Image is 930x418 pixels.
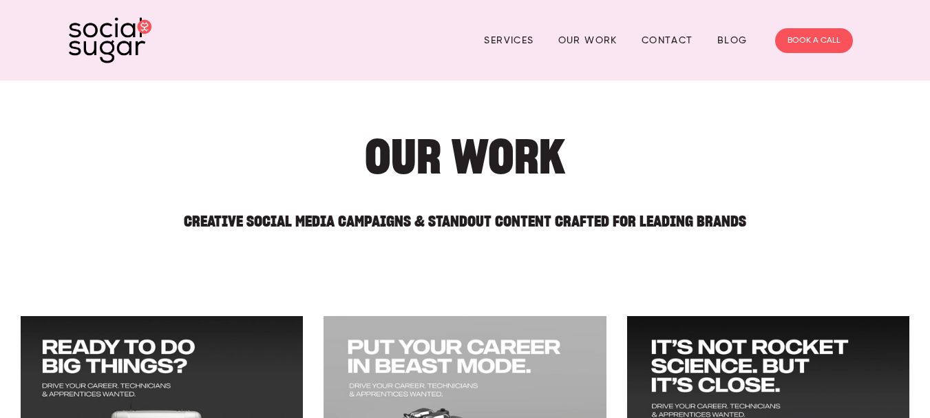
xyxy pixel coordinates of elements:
a: Services [484,30,533,51]
a: BOOK A CALL [775,28,853,53]
a: Contact [642,30,693,51]
h2: Creative Social Media Campaigns & Standout Content Crafted for Leading Brands [123,201,807,229]
h1: Our Work [123,136,807,178]
img: SocialSugar [69,17,151,63]
a: Blog [717,30,748,51]
a: Our Work [558,30,617,51]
